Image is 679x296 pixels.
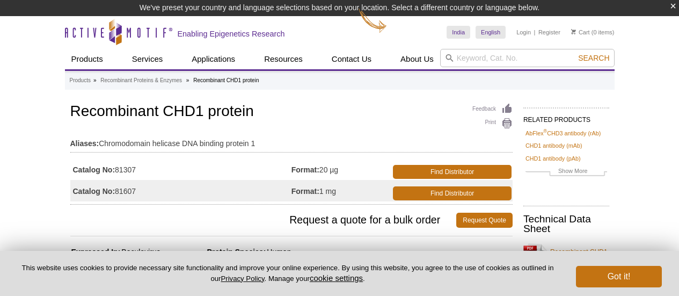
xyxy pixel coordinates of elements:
[538,28,560,36] a: Register
[534,26,536,39] li: |
[70,158,291,180] td: 81307
[571,28,590,36] a: Cart
[100,76,182,85] a: Recombinant Proteins & Enzymes
[578,54,609,62] span: Search
[523,214,609,234] h2: Technical Data Sheet
[70,213,457,228] span: Request a quote for a bulk order
[266,248,291,256] span: Human
[440,49,615,67] input: Keyword, Cat. No.
[291,180,391,201] td: 1 mg
[523,241,609,273] a: Recombinant CHD1 protein
[70,132,513,149] td: Chromodomain helicase DNA binding protein 1
[193,77,259,83] li: Recombinant CHD1 protein
[70,103,513,121] h1: Recombinant CHD1 protein
[525,154,581,163] a: CHD1 antibody (pAb)
[525,128,601,138] a: AbFlex®CHD3 antibody (rAb)
[571,26,615,39] li: (0 items)
[472,103,513,115] a: Feedback
[291,186,319,196] strong: Format:
[310,273,363,283] button: cookie settings
[359,8,387,33] img: Change Here
[447,26,470,39] a: India
[65,49,109,69] a: Products
[70,76,91,85] a: Products
[325,49,378,69] a: Contact Us
[163,248,266,256] span: Protein Species:
[120,248,160,256] span: Baculovirus
[393,165,512,179] a: Find Distributor
[472,118,513,129] a: Print
[576,266,662,287] button: Got it!
[393,186,512,200] a: Find Distributor
[544,128,547,134] sup: ®
[571,29,576,34] img: Your Cart
[70,180,291,201] td: 81607
[476,26,506,39] a: English
[221,275,264,283] a: Privacy Policy
[93,77,97,83] li: »
[17,263,558,284] p: This website uses cookies to provide necessary site functionality and improve your online experie...
[525,141,582,150] a: CHD1 antibody (mAb)
[73,186,115,196] strong: Catalog No:
[178,29,285,39] h2: Enabling Epigenetics Research
[126,49,170,69] a: Services
[291,158,391,180] td: 20 µg
[516,28,531,36] a: Login
[185,49,242,69] a: Applications
[394,49,440,69] a: About Us
[456,213,513,228] a: Request Quote
[258,49,309,69] a: Resources
[575,53,612,63] button: Search
[186,77,189,83] li: »
[73,165,115,175] strong: Catalog No:
[291,165,319,175] strong: Format:
[70,139,99,148] strong: Aliases:
[70,248,121,256] span: Expressed In:
[523,107,609,127] h2: RELATED PRODUCTS
[525,166,607,178] a: Show More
